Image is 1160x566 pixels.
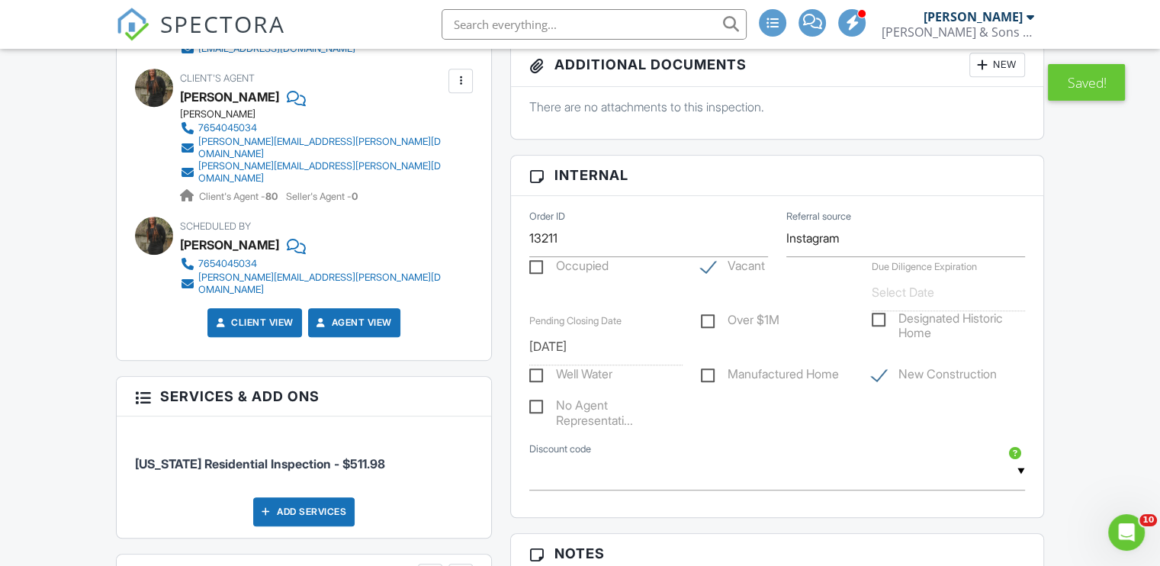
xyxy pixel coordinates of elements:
[511,43,1043,87] h3: Additional Documents
[511,156,1043,195] h3: Internal
[180,256,445,272] a: 7654045034
[529,98,1025,115] p: There are no attachments to this inspection.
[160,8,285,40] span: SPECTORA
[872,274,1025,311] input: Select Date
[529,210,565,224] label: Order ID
[116,21,285,53] a: SPECTORA
[198,160,445,185] div: [PERSON_NAME][EMAIL_ADDRESS][PERSON_NAME][DOMAIN_NAME]
[198,136,445,160] div: [PERSON_NAME][EMAIL_ADDRESS][PERSON_NAME][DOMAIN_NAME]
[180,108,457,121] div: [PERSON_NAME]
[529,315,622,326] label: Pending Closing Date
[180,136,445,160] a: [PERSON_NAME][EMAIL_ADDRESS][PERSON_NAME][DOMAIN_NAME]
[180,85,279,108] a: [PERSON_NAME]
[872,367,997,386] label: New Construction
[198,272,445,296] div: [PERSON_NAME][EMAIL_ADDRESS][PERSON_NAME][DOMAIN_NAME]
[1048,64,1125,101] div: Saved!
[1139,514,1157,526] span: 10
[265,191,278,202] strong: 80
[529,367,612,386] label: Well Water
[199,191,280,202] span: Client's Agent -
[529,442,591,456] label: Discount code
[442,9,747,40] input: Search everything...
[180,272,445,296] a: [PERSON_NAME][EMAIL_ADDRESS][PERSON_NAME][DOMAIN_NAME]
[701,259,765,278] label: Vacant
[213,315,294,330] a: Client View
[253,497,355,526] div: Add Services
[286,191,358,202] span: Seller's Agent -
[198,122,257,134] div: 7654045034
[882,24,1034,40] div: Wilson & Sons Inspection and Testing, LLC
[180,121,445,136] a: 7654045034
[872,311,1025,330] label: Designated Historic Home
[135,428,473,484] li: Service: North Carolina Residential Inspection
[135,456,385,471] span: [US_STATE] Residential Inspection - $511.98
[786,210,851,224] label: Referral source
[180,160,445,185] a: [PERSON_NAME][EMAIL_ADDRESS][PERSON_NAME][DOMAIN_NAME]
[529,259,609,278] label: Occupied
[969,53,1025,77] div: New
[117,377,491,416] h3: Services & Add ons
[701,313,779,332] label: Over $1M
[116,8,149,41] img: The Best Home Inspection Software - Spectora
[313,315,392,330] a: Agent View
[180,220,251,232] span: Scheduled By
[180,233,279,256] div: [PERSON_NAME]
[701,367,839,386] label: Manufactured Home
[872,261,977,272] label: Due Diligence Expiration
[1108,514,1145,551] iframe: Intercom live chat
[924,9,1023,24] div: [PERSON_NAME]
[529,328,683,365] input: Select Date
[529,398,683,417] label: No Agent Representation / Private Sale
[180,72,255,84] span: Client's Agent
[198,258,257,270] div: 7654045034
[352,191,358,202] strong: 0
